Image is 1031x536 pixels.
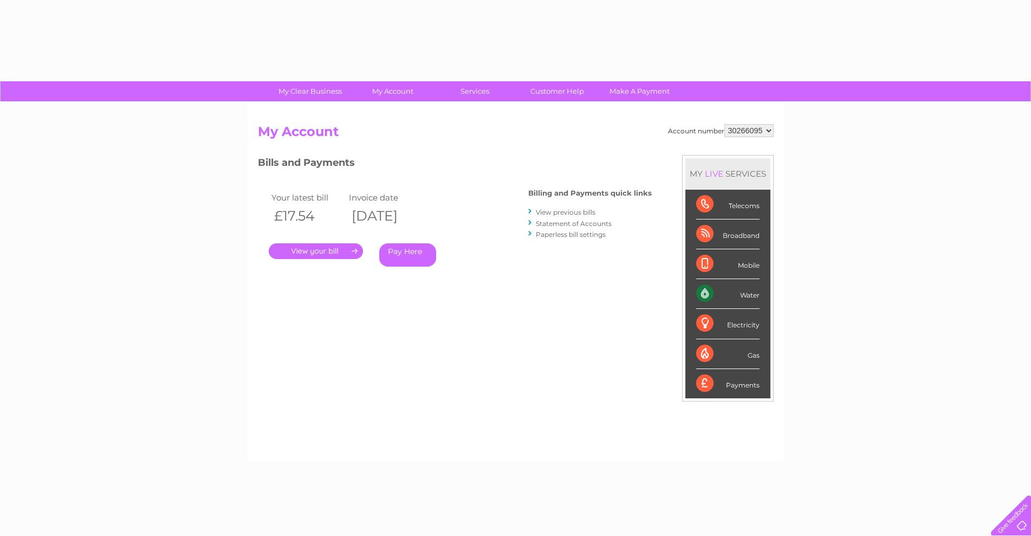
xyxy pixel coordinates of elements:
[379,243,436,267] a: Pay Here
[513,81,602,101] a: Customer Help
[346,190,424,205] td: Invoice date
[696,190,760,219] div: Telecoms
[696,249,760,279] div: Mobile
[265,81,355,101] a: My Clear Business
[536,230,606,238] a: Paperless bill settings
[269,243,363,259] a: .
[685,158,770,189] div: MY SERVICES
[536,219,612,228] a: Statement of Accounts
[269,190,347,205] td: Your latest bill
[696,339,760,369] div: Gas
[696,309,760,339] div: Electricity
[703,169,725,179] div: LIVE
[668,124,774,137] div: Account number
[258,155,652,174] h3: Bills and Payments
[696,369,760,398] div: Payments
[348,81,437,101] a: My Account
[346,205,424,227] th: [DATE]
[430,81,520,101] a: Services
[696,219,760,249] div: Broadband
[536,208,595,216] a: View previous bills
[595,81,684,101] a: Make A Payment
[258,124,774,145] h2: My Account
[696,279,760,309] div: Water
[269,205,347,227] th: £17.54
[528,189,652,197] h4: Billing and Payments quick links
